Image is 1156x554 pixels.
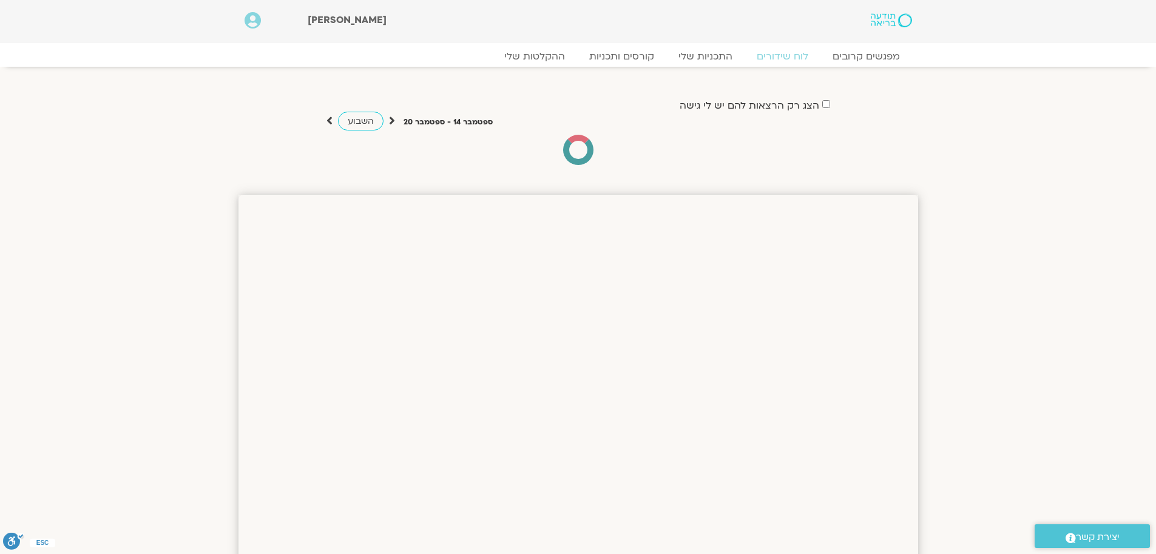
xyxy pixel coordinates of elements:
a: ההקלטות שלי [492,50,577,62]
label: הצג רק הרצאות להם יש לי גישה [680,100,819,111]
span: יצירת קשר [1076,529,1120,546]
span: [PERSON_NAME] [308,13,387,27]
span: השבוע [348,115,374,127]
a: התכניות שלי [666,50,745,62]
a: השבוע [338,112,384,130]
a: לוח שידורים [745,50,820,62]
p: ספטמבר 14 - ספטמבר 20 [404,116,493,129]
nav: Menu [245,50,912,62]
a: יצירת קשר [1035,524,1150,548]
a: קורסים ותכניות [577,50,666,62]
a: מפגשים קרובים [820,50,912,62]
